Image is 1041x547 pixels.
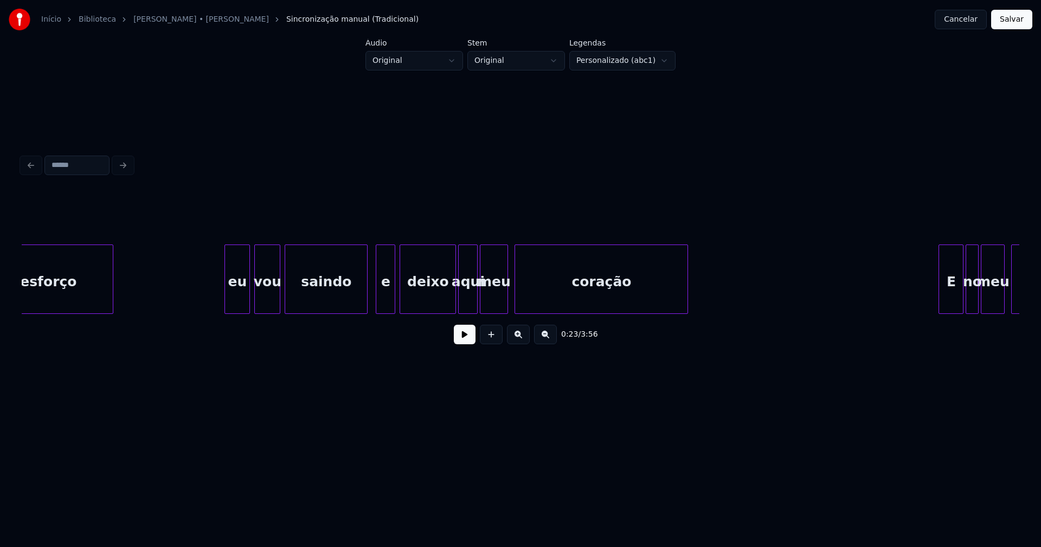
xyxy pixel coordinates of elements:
[467,39,565,47] label: Stem
[9,9,30,30] img: youka
[991,10,1032,29] button: Salvar
[79,14,116,25] a: Biblioteca
[561,329,578,340] span: 0:23
[286,14,419,25] span: Sincronização manual (Tradicional)
[133,14,269,25] a: [PERSON_NAME] • [PERSON_NAME]
[41,14,61,25] a: Início
[935,10,987,29] button: Cancelar
[41,14,419,25] nav: breadcrumb
[581,329,597,340] span: 3:56
[569,39,676,47] label: Legendas
[561,329,587,340] div: /
[365,39,463,47] label: Áudio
